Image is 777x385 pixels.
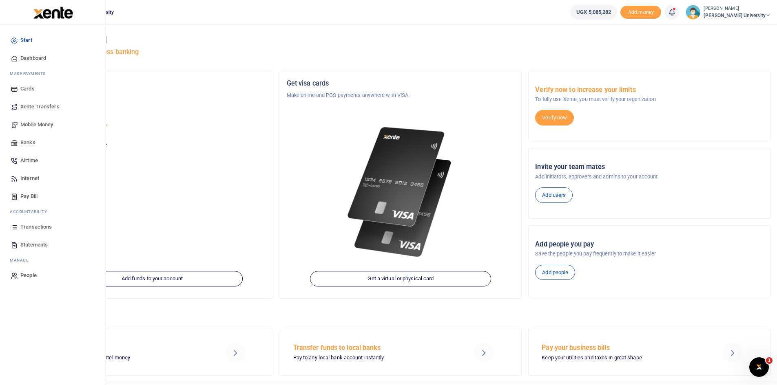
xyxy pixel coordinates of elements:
[20,85,35,93] span: Cards
[7,116,99,134] a: Mobile Money
[7,49,99,67] a: Dashboard
[20,223,52,231] span: Transactions
[20,271,37,279] span: People
[7,31,99,49] a: Start
[704,5,770,12] small: [PERSON_NAME]
[38,79,266,88] h5: Organization
[31,329,273,375] a: Send Mobile Money MTN mobile money and Airtel money
[535,187,573,203] a: Add users
[528,329,770,375] a: Pay your business bills Keep your utilities and taxes in great shape
[20,121,53,129] span: Mobile Money
[704,12,770,19] span: [PERSON_NAME] University
[620,6,661,19] span: Add money
[535,163,764,171] h5: Invite your team mates
[7,67,99,80] li: M
[7,98,99,116] a: Xente Transfers
[535,240,764,249] h5: Add people you pay
[14,70,46,77] span: ake Payments
[293,344,453,352] h5: Transfer funds to local banks
[16,209,47,215] span: countability
[293,354,453,362] p: Pay to any local bank account instantly
[7,205,99,218] li: Ac
[44,354,204,362] p: MTN mobile money and Airtel money
[7,152,99,169] a: Airtime
[38,151,266,159] h5: UGX 5,085,282
[620,6,661,19] li: Toup your wallet
[535,110,574,125] a: Verify now
[38,141,266,149] p: Your current account balance
[7,80,99,98] a: Cards
[20,241,48,249] span: Statements
[535,173,764,181] p: Add initiators, approvers and admins to your account
[7,254,99,266] li: M
[749,357,769,377] iframe: Intercom live chat
[31,309,770,318] h4: Make a transaction
[7,169,99,187] a: Internet
[31,35,770,44] h4: Hello [PERSON_NAME]
[33,9,73,15] a: logo-small logo-large logo-large
[7,187,99,205] a: Pay Bill
[542,344,702,352] h5: Pay your business bills
[7,134,99,152] a: Banks
[33,7,73,19] img: logo-large
[38,123,266,131] p: [PERSON_NAME] University
[535,250,764,258] p: Save the people you pay frequently to make it easier
[620,9,661,15] a: Add money
[20,103,60,111] span: Xente Transfers
[535,95,764,103] p: To fully use Xente, you must verify your organization
[20,54,46,62] span: Dashboard
[7,236,99,254] a: Statements
[287,91,515,99] p: Make online and POS payments anywhere with VISA
[576,8,611,16] span: UGX 5,085,282
[20,156,38,165] span: Airtime
[31,48,770,56] h5: Welcome to better business banking
[62,271,243,287] a: Add funds to your account
[38,111,266,119] h5: Account
[535,265,575,280] a: Add people
[7,218,99,236] a: Transactions
[766,357,773,364] span: 1
[287,79,515,88] h5: Get visa cards
[686,5,700,20] img: profile-user
[280,329,522,375] a: Transfer funds to local banks Pay to any local bank account instantly
[20,139,35,147] span: Banks
[20,174,39,183] span: Internet
[20,36,32,44] span: Start
[310,271,491,287] a: Get a virtual or physical card
[535,86,764,94] h5: Verify now to increase your limits
[20,192,38,200] span: Pay Bill
[14,257,29,263] span: anage
[542,354,702,362] p: Keep your utilities and taxes in great shape
[567,5,620,20] li: Wallet ballance
[38,91,266,99] p: [PERSON_NAME] University
[344,119,458,266] img: xente-_physical_cards.png
[44,344,204,352] h5: Send Mobile Money
[7,266,99,284] a: People
[570,5,617,20] a: UGX 5,085,282
[686,5,770,20] a: profile-user [PERSON_NAME] [PERSON_NAME] University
